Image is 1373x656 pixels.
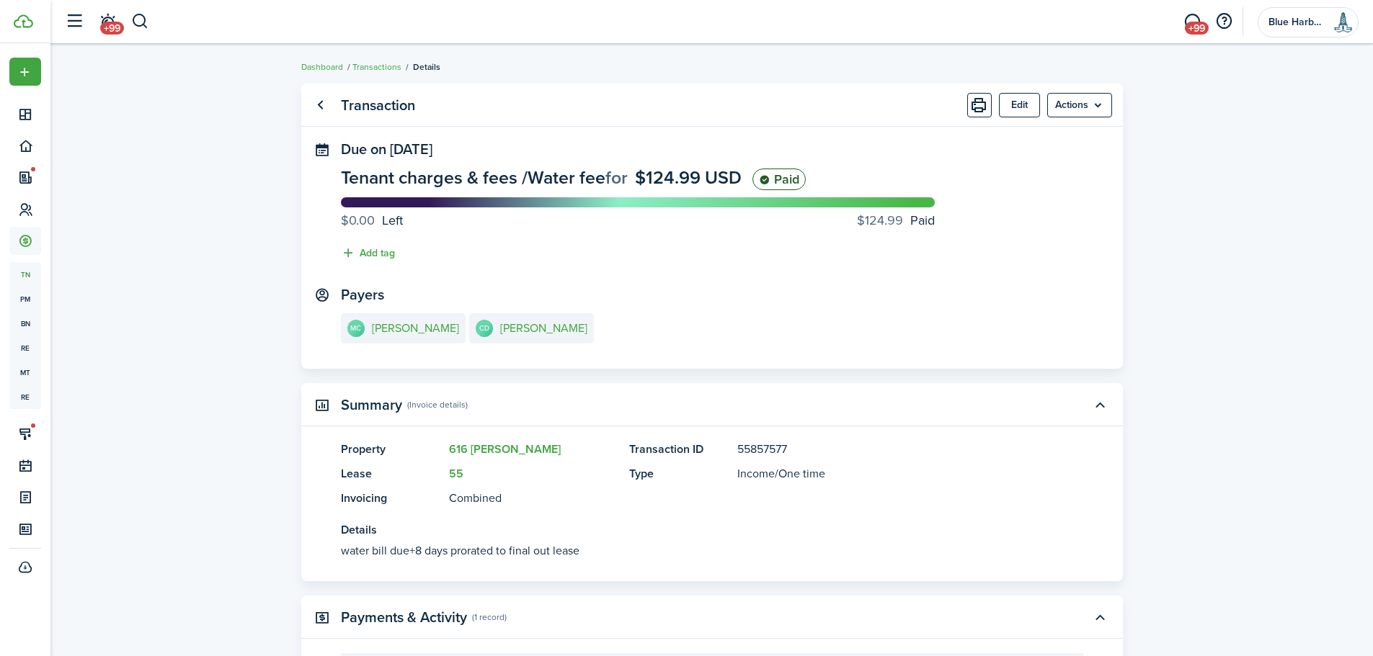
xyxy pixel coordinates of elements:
span: Income [737,465,775,482]
a: MC[PERSON_NAME] [341,313,466,343]
panel-main-title: Transaction [341,97,415,114]
panel-main-title: Lease [341,465,442,482]
button: Add tag [341,245,395,261]
button: Search [131,9,149,34]
a: 55 [449,465,463,482]
panel-main-subtitle: (1 record) [472,611,507,624]
a: re [9,385,41,409]
progress-caption-label: Left [341,211,403,230]
panel-main-title: Type [629,465,730,482]
avatar-text: MC [347,320,365,337]
button: Open menu [1047,93,1112,117]
span: $124.99 USD [635,164,742,191]
span: One time [778,465,825,482]
a: mt [9,360,41,385]
a: Messaging [1178,4,1206,40]
panel-main-title: Details [341,521,1040,539]
button: Toggle accordion [1088,605,1112,629]
span: Due on [DATE] [341,138,432,160]
a: Go back [308,93,333,117]
a: 616 [PERSON_NAME] [449,441,561,457]
button: Toggle accordion [1088,392,1112,417]
panel-main-subtitle: (Invoice details) [407,398,468,411]
menu-btn: Actions [1047,93,1112,117]
panel-main-description: / [737,465,1040,482]
button: Open resource center [1212,9,1236,34]
panel-main-body: Toggle accordion [301,441,1123,581]
span: for [605,164,628,191]
e-details-info-title: [PERSON_NAME] [372,322,459,335]
span: +99 [100,22,124,35]
panel-main-description: 55857577 [737,441,1040,458]
status: Paid [752,169,806,190]
progress-caption-label-value: $124.99 [857,211,903,230]
button: Print [967,93,992,117]
span: Blue Harbor Properties [1268,17,1326,27]
panel-main-title: Summary [341,397,402,413]
a: CD[PERSON_NAME] [469,313,594,343]
a: pm [9,287,41,311]
button: Open sidebar [61,8,88,35]
a: re [9,336,41,360]
img: TenantCloud [14,14,33,28]
button: Open menu [9,58,41,86]
a: Notifications [94,4,121,40]
panel-main-title: Property [341,441,442,458]
img: Blue Harbor Properties [1332,11,1355,34]
a: Dashboard [301,60,343,73]
avatar-text: CD [476,320,493,337]
a: Transactions [352,60,401,73]
a: bn [9,311,41,336]
panel-main-title: Transaction ID [629,441,730,458]
span: Details [413,60,440,73]
panel-main-title: Payments & Activity [341,609,467,626]
panel-main-title: Invoicing [341,490,442,507]
span: +99 [1185,22,1209,35]
e-details-info-title: [PERSON_NAME] [500,322,587,335]
progress-caption-label-value: $0.00 [341,211,375,230]
panel-main-description: water bill due+8 days prorated to final out lease [341,542,1040,560]
a: tn [9,262,41,287]
panel-main-description: Combined [449,490,615,507]
span: Tenant charges & fees / Water fee [341,164,605,191]
button: Edit [999,93,1040,117]
panel-main-title: Payers [341,287,384,303]
progress-caption-label: Paid [857,211,935,230]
